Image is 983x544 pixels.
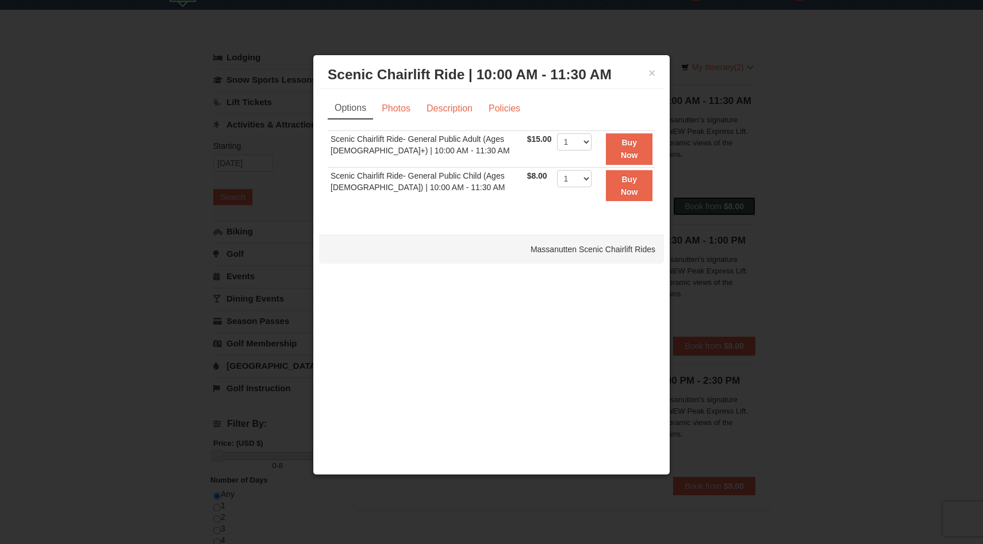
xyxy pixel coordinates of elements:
[481,98,528,119] a: Policies
[527,171,547,180] span: $8.00
[374,98,418,119] a: Photos
[527,134,552,144] span: $15.00
[648,67,655,79] button: ×
[319,235,664,264] div: Massanutten Scenic Chairlift Rides
[328,130,524,167] td: Scenic Chairlift Ride- General Public Adult (Ages [DEMOGRAPHIC_DATA]+) | 10:00 AM - 11:30 AM
[621,138,638,160] strong: Buy Now
[419,98,480,119] a: Description
[606,170,652,202] button: Buy Now
[328,66,655,83] h3: Scenic Chairlift Ride | 10:00 AM - 11:30 AM
[328,98,373,119] a: Options
[606,133,652,165] button: Buy Now
[621,175,638,196] strong: Buy Now
[328,167,524,203] td: Scenic Chairlift Ride- General Public Child (Ages [DEMOGRAPHIC_DATA]) | 10:00 AM - 11:30 AM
